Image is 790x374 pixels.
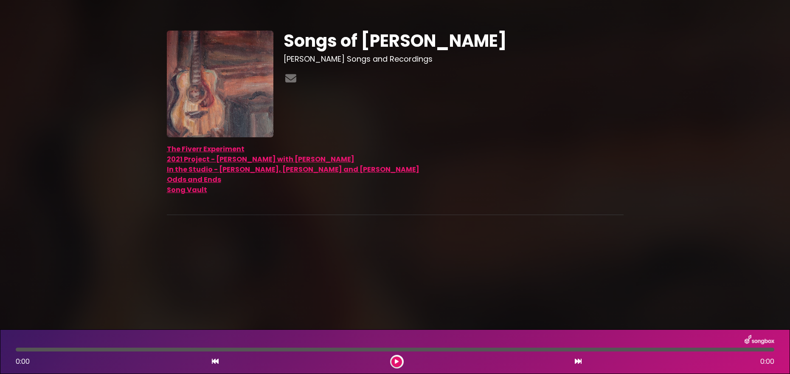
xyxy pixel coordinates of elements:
a: Song Vault [167,185,207,195]
h1: Songs of [PERSON_NAME] [284,31,624,51]
a: 2021 Project - [PERSON_NAME] with [PERSON_NAME] [167,154,354,164]
a: Odds and Ends [167,175,221,184]
img: Aw5ya7IsQy2SrJinBrQr [167,31,273,137]
h3: [PERSON_NAME] Songs and Recordings [284,54,624,64]
a: The Fiverr Experiment [167,144,245,154]
a: In the Studio - [PERSON_NAME], [PERSON_NAME] and [PERSON_NAME] [167,164,419,174]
